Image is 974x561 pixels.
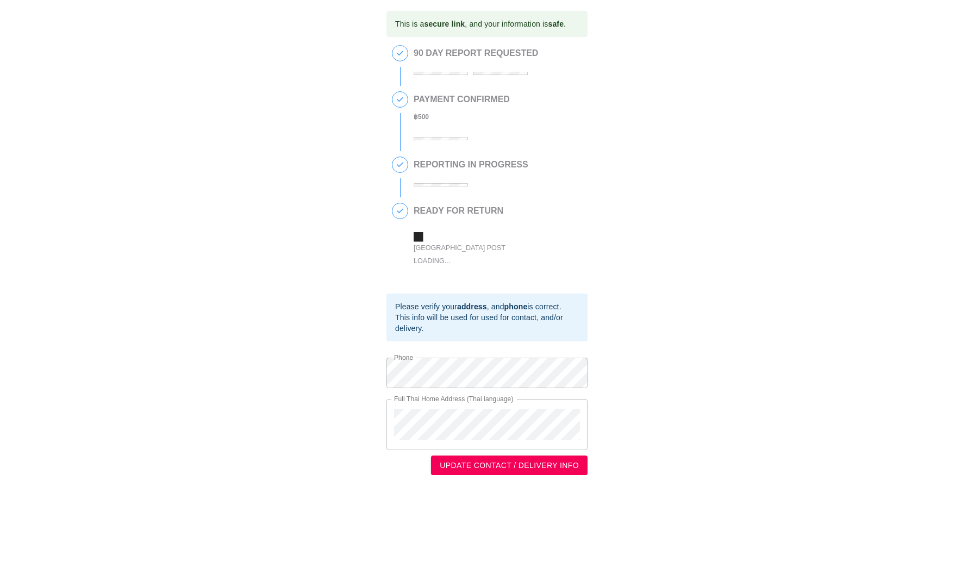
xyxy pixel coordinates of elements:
[395,312,579,334] div: This info will be used for used for contact, and/or delivery.
[414,160,528,170] h2: REPORTING IN PROGRESS
[431,456,588,476] button: UPDATE CONTACT / DELIVERY INFO
[457,302,487,311] b: address
[392,203,408,219] span: 4
[548,20,564,28] b: safe
[392,92,408,107] span: 2
[414,242,528,267] div: [GEOGRAPHIC_DATA] Post Loading...
[414,48,538,58] h2: 90 DAY REPORT REQUESTED
[424,20,465,28] b: secure link
[395,301,579,312] div: Please verify your , and is correct.
[414,95,510,104] h2: PAYMENT CONFIRMED
[440,459,579,472] span: UPDATE CONTACT / DELIVERY INFO
[414,206,577,216] h2: READY FOR RETURN
[395,14,566,34] div: This is a , and your information is .
[392,157,408,172] span: 3
[504,302,528,311] b: phone
[392,46,408,61] span: 1
[414,113,429,121] b: ฿ 500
